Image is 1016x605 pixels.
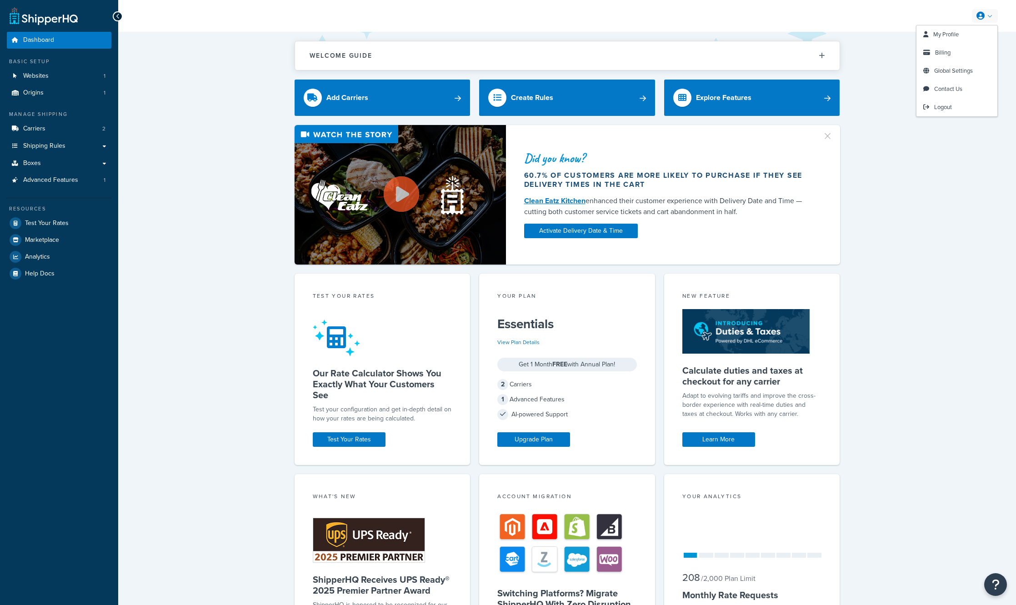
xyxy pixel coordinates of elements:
[104,176,105,184] span: 1
[497,394,508,405] span: 1
[933,30,959,39] span: My Profile
[916,25,997,44] a: My Profile
[23,142,65,150] span: Shipping Rules
[696,91,751,104] div: Explore Features
[984,573,1007,596] button: Open Resource Center
[916,62,997,80] a: Global Settings
[7,120,111,137] a: Carriers2
[682,292,822,302] div: New Feature
[23,125,45,133] span: Carriers
[23,89,44,97] span: Origins
[313,574,452,596] h5: ShipperHQ Receives UPS Ready® 2025 Premier Partner Award
[497,408,637,421] div: AI-powered Support
[104,72,105,80] span: 1
[7,155,111,172] a: Boxes
[524,171,811,189] div: 60.7% of customers are more likely to purchase if they see delivery times in the cart
[524,152,811,165] div: Did you know?
[916,80,997,98] a: Contact Us
[682,432,755,447] a: Learn More
[23,72,49,80] span: Websites
[934,85,962,93] span: Contact Us
[701,573,756,584] small: / 2,000 Plan Limit
[479,80,655,116] a: Create Rules
[552,360,567,369] strong: FREE
[682,492,822,503] div: Your Analytics
[7,172,111,189] a: Advanced Features1
[524,195,811,217] div: enhanced their customer experience with Delivery Date and Time — cutting both customer service ti...
[313,432,385,447] a: Test Your Rates
[23,160,41,167] span: Boxes
[310,52,372,59] h2: Welcome Guide
[25,236,59,244] span: Marketplace
[313,405,452,423] div: Test your configuration and get in-depth detail on how your rates are being calculated.
[104,89,105,97] span: 1
[682,365,822,387] h5: Calculate duties and taxes at checkout for any carrier
[511,91,553,104] div: Create Rules
[7,265,111,282] a: Help Docs
[497,393,637,406] div: Advanced Features
[102,125,105,133] span: 2
[313,368,452,400] h5: Our Rate Calculator Shows You Exactly What Your Customers See
[916,98,997,116] a: Logout
[497,432,570,447] a: Upgrade Plan
[313,492,452,503] div: What's New
[23,176,78,184] span: Advanced Features
[524,195,586,206] a: Clean Eatz Kitchen
[682,570,700,585] span: 208
[664,80,840,116] a: Explore Features
[7,138,111,155] a: Shipping Rules
[497,292,637,302] div: Your Plan
[7,172,111,189] li: Advanced Features
[25,270,55,278] span: Help Docs
[7,232,111,248] a: Marketplace
[7,215,111,231] a: Test Your Rates
[934,103,952,111] span: Logout
[7,205,111,213] div: Resources
[916,44,997,62] a: Billing
[682,391,822,419] p: Adapt to evolving tariffs and improve the cross-border experience with real-time duties and taxes...
[313,292,452,302] div: Test your rates
[7,110,111,118] div: Manage Shipping
[7,68,111,85] li: Websites
[326,91,368,104] div: Add Carriers
[524,224,638,238] a: Activate Delivery Date & Time
[7,68,111,85] a: Websites1
[7,249,111,265] a: Analytics
[23,36,54,44] span: Dashboard
[497,492,637,503] div: Account Migration
[497,358,637,371] div: Get 1 Month with Annual Plan!
[25,220,69,227] span: Test Your Rates
[7,32,111,49] a: Dashboard
[935,48,951,57] span: Billing
[7,85,111,101] li: Origins
[25,253,50,261] span: Analytics
[7,85,111,101] a: Origins1
[295,80,470,116] a: Add Carriers
[497,379,508,390] span: 2
[295,41,840,70] button: Welcome Guide
[934,66,973,75] span: Global Settings
[7,58,111,65] div: Basic Setup
[7,120,111,137] li: Carriers
[295,125,506,265] img: Video thumbnail
[497,317,637,331] h5: Essentials
[682,590,822,600] h5: Monthly Rate Requests
[497,378,637,391] div: Carriers
[497,338,540,346] a: View Plan Details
